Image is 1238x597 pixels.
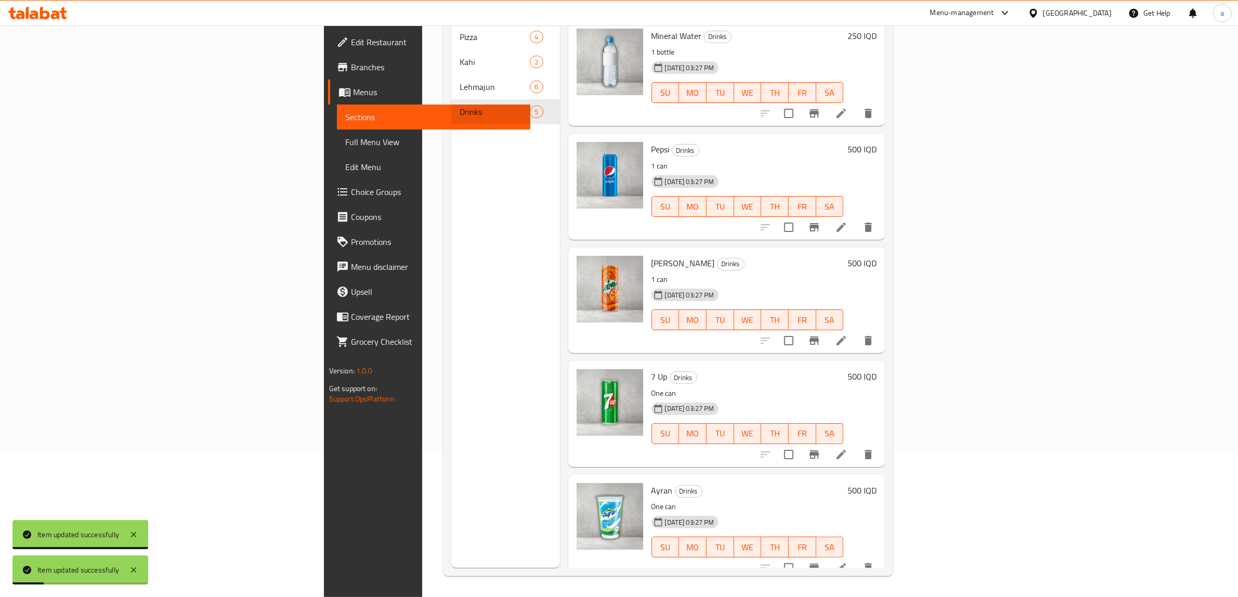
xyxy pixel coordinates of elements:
[656,85,675,100] span: SU
[820,313,840,328] span: SA
[651,309,680,330] button: SU
[651,255,715,271] span: [PERSON_NAME]
[651,387,844,400] p: One can
[345,111,523,123] span: Sections
[530,106,543,118] div: items
[675,485,702,498] div: Drinks
[451,74,560,99] div: Lehmajun6
[337,154,531,179] a: Edit Menu
[930,7,994,19] div: Menu-management
[672,145,699,157] span: Drinks
[577,142,643,209] img: Pepsi
[707,537,734,557] button: TU
[656,426,675,441] span: SU
[835,448,848,461] a: Edit menu item
[734,82,762,103] button: WE
[816,537,844,557] button: SA
[661,63,719,73] span: [DATE] 03:27 PM
[530,31,543,43] div: items
[734,537,762,557] button: WE
[661,177,719,187] span: [DATE] 03:27 PM
[816,309,844,330] button: SA
[711,426,730,441] span: TU
[738,540,758,555] span: WE
[651,141,670,157] span: Pepsi
[656,313,675,328] span: SU
[765,426,785,441] span: TH
[683,313,702,328] span: MO
[651,273,844,286] p: 1 can
[707,309,734,330] button: TU
[651,537,680,557] button: SU
[816,82,844,103] button: SA
[707,196,734,217] button: TU
[789,82,816,103] button: FR
[351,186,523,198] span: Choice Groups
[328,179,531,204] a: Choice Groups
[761,537,789,557] button: TH
[670,372,697,384] span: Drinks
[460,31,530,43] div: Pizza
[704,31,732,43] div: Drinks
[856,215,881,240] button: delete
[835,334,848,347] a: Edit menu item
[530,57,542,67] span: 2
[651,196,680,217] button: SU
[802,215,827,240] button: Branch-specific-item
[451,99,560,124] div: Drinks5
[734,423,762,444] button: WE
[337,129,531,154] a: Full Menu View
[802,328,827,353] button: Branch-specific-item
[761,309,789,330] button: TH
[718,258,744,270] span: Drinks
[793,85,812,100] span: FR
[683,540,702,555] span: MO
[683,199,702,214] span: MO
[789,423,816,444] button: FR
[789,537,816,557] button: FR
[717,258,745,270] div: Drinks
[793,199,812,214] span: FR
[679,82,707,103] button: MO
[345,161,523,173] span: Edit Menu
[793,540,812,555] span: FR
[856,101,881,126] button: delete
[705,31,731,43] span: Drinks
[738,313,758,328] span: WE
[353,86,523,98] span: Menus
[328,30,531,55] a: Edit Restaurant
[651,46,844,59] p: 1 bottle
[329,392,395,406] a: Support.OpsPlatform
[345,136,523,148] span: Full Menu View
[460,56,530,68] span: Kahi
[661,517,719,527] span: [DATE] 03:27 PM
[351,36,523,48] span: Edit Restaurant
[738,85,758,100] span: WE
[856,328,881,353] button: delete
[530,107,542,117] span: 5
[765,85,785,100] span: TH
[820,85,840,100] span: SA
[848,483,877,498] h6: 500 IQD
[848,369,877,384] h6: 500 IQD
[738,426,758,441] span: WE
[820,426,840,441] span: SA
[683,85,702,100] span: MO
[820,540,840,555] span: SA
[679,309,707,330] button: MO
[848,142,877,157] h6: 500 IQD
[679,537,707,557] button: MO
[656,199,675,214] span: SU
[778,330,800,352] span: Select to update
[451,49,560,74] div: Kahi2
[651,82,680,103] button: SU
[328,55,531,80] a: Branches
[1043,7,1112,19] div: [GEOGRAPHIC_DATA]
[351,310,523,323] span: Coverage Report
[1220,7,1224,19] span: a
[789,196,816,217] button: FR
[530,82,542,92] span: 6
[329,382,377,395] span: Get support on:
[328,279,531,304] a: Upsell
[707,423,734,444] button: TU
